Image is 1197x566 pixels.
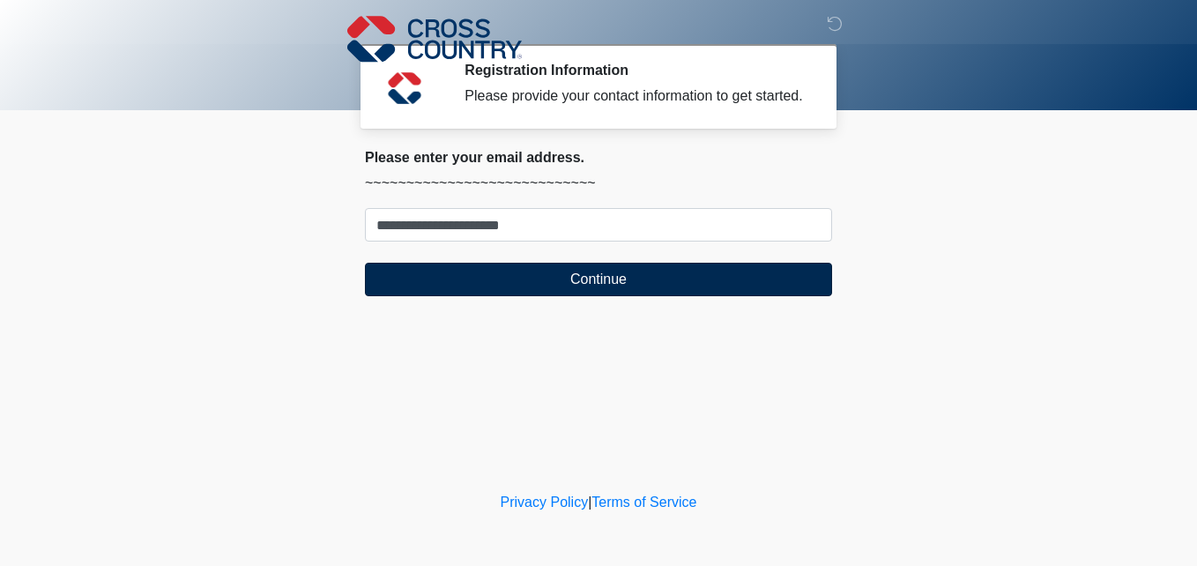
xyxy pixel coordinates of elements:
button: Continue [365,263,832,296]
h2: Please enter your email address. [365,149,832,166]
a: Privacy Policy [501,495,589,510]
a: Terms of Service [591,495,696,510]
img: Agent Avatar [378,62,431,115]
p: ~~~~~~~~~~~~~~~~~~~~~~~~~~~~ [365,173,832,194]
img: Cross Country Logo [347,13,522,64]
div: Please provide your contact information to get started. [465,86,806,107]
a: | [588,495,591,510]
